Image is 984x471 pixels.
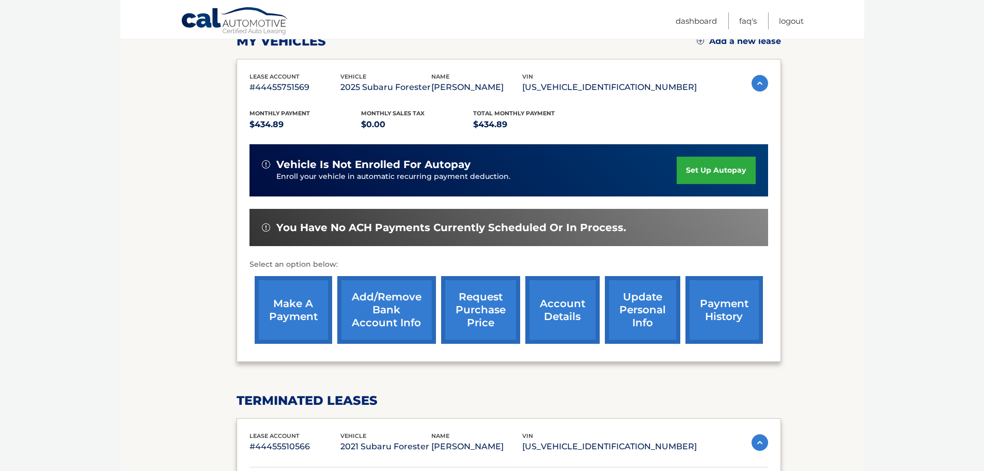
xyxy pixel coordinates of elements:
[473,117,585,132] p: $434.89
[431,73,449,80] span: name
[249,432,300,439] span: lease account
[685,276,763,344] a: payment history
[677,157,755,184] a: set up autopay
[361,110,425,117] span: Monthly sales Tax
[431,439,522,454] p: [PERSON_NAME]
[262,223,270,232] img: alert-white.svg
[473,110,555,117] span: Total Monthly Payment
[752,75,768,92] img: accordion-active.svg
[237,393,781,408] h2: terminated leases
[697,36,781,47] a: Add a new lease
[340,73,366,80] span: vehicle
[605,276,680,344] a: update personal info
[522,80,697,95] p: [US_VEHICLE_IDENTIFICATION_NUMBER]
[522,73,533,80] span: vin
[340,80,431,95] p: 2025 Subaru Forester
[249,259,768,271] p: Select an option below:
[249,80,340,95] p: #44455751569
[181,7,289,37] a: Cal Automotive
[431,80,522,95] p: [PERSON_NAME]
[431,432,449,439] span: name
[262,160,270,169] img: alert-white.svg
[525,276,600,344] a: account details
[739,12,757,29] a: FAQ's
[249,117,362,132] p: $434.89
[255,276,332,344] a: make a payment
[441,276,520,344] a: request purchase price
[340,432,366,439] span: vehicle
[276,171,677,183] p: Enroll your vehicle in automatic recurring payment deduction.
[337,276,436,344] a: Add/Remove bank account info
[522,439,697,454] p: [US_VEHICLE_IDENTIFICATION_NUMBER]
[249,73,300,80] span: lease account
[676,12,717,29] a: Dashboard
[249,110,310,117] span: Monthly Payment
[779,12,804,29] a: Logout
[249,439,340,454] p: #44455510566
[752,434,768,451] img: accordion-active.svg
[340,439,431,454] p: 2021 Subaru Forester
[276,158,471,171] span: vehicle is not enrolled for autopay
[522,432,533,439] span: vin
[276,221,626,234] span: You have no ACH payments currently scheduled or in process.
[361,117,473,132] p: $0.00
[697,37,704,44] img: add.svg
[237,34,326,49] h2: my vehicles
